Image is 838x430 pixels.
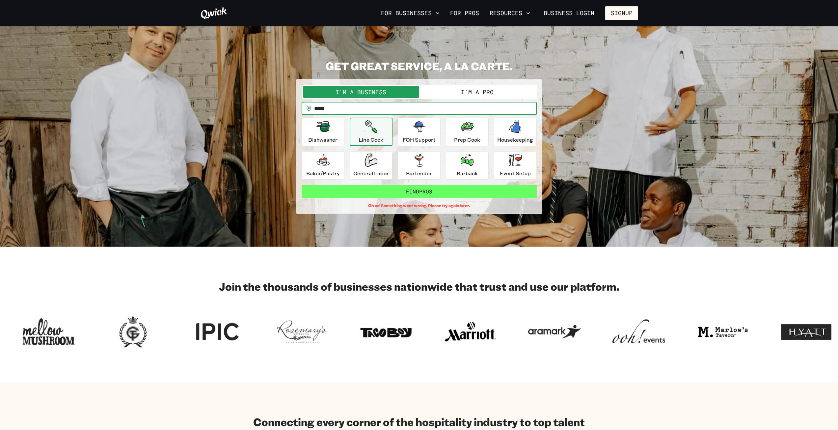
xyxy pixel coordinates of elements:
a: Business Login [538,6,600,20]
img: Logo for ooh events [612,314,665,350]
p: Dishwasher [308,136,338,144]
button: Line Cook [350,118,392,146]
button: Bartender [398,151,441,180]
img: Logo for Aramark [528,314,581,350]
p: Barback [457,169,478,177]
button: FOH Support [398,118,441,146]
p: Line Cook [359,136,383,144]
img: Logo for Hotel Hyatt [781,314,834,350]
a: For Pros [447,8,482,19]
p: Prep Cook [454,136,480,144]
img: Logo for Rosemary's Catering [275,314,328,350]
img: Logo for Marriott [444,314,497,350]
img: Logo for IPIC [191,314,244,350]
img: Logo for Mellow Mushroom [22,314,75,350]
p: General Labor [353,169,389,177]
h2: Connecting every corner of the hospitality industry to top talent [253,415,585,428]
img: Logo for Taco Boy [360,314,412,350]
p: Event Setup [500,169,531,177]
img: Logo for Marlow's Tavern [697,314,749,350]
button: Dishwasher [302,118,344,146]
button: Barback [446,151,489,180]
button: FindPros [302,185,537,198]
button: General Labor [350,151,392,180]
button: Baker/Pastry [302,151,344,180]
p: Housekeeping [497,136,533,144]
button: Housekeeping [494,118,537,146]
button: Signup [605,6,638,20]
button: I'm a Pro [419,86,535,98]
h2: Join the thousands of businesses nationwide that trust and use our platform. [200,280,638,293]
h2: GET GREAT SERVICE, A LA CARTE. [296,59,542,72]
span: Oh no! Something went wrong. Please try again later. [368,203,470,208]
p: Baker/Pastry [306,169,339,177]
p: FOH Support [403,136,436,144]
button: For Businesses [378,8,442,19]
p: Bartender [406,169,432,177]
button: I'm a Business [303,86,419,98]
button: Event Setup [494,151,537,180]
img: Logo for Georgian Terrace [107,314,159,350]
button: Resources [487,8,533,19]
button: Prep Cook [446,118,489,146]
